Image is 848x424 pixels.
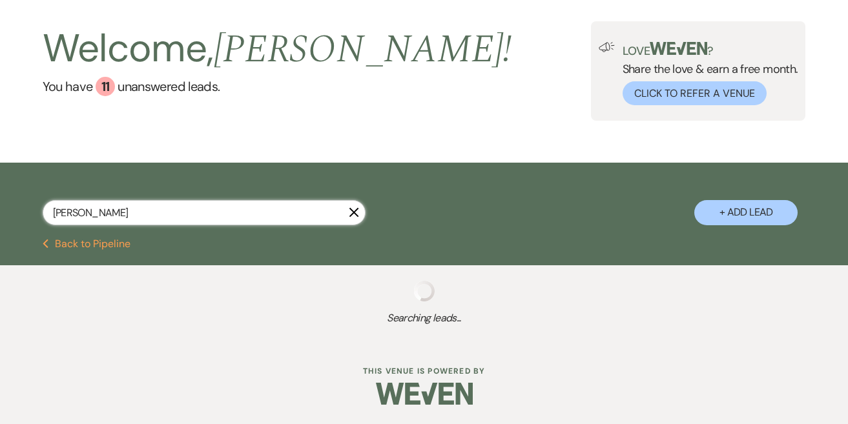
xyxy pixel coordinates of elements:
div: 11 [96,77,115,96]
input: Search by name, event date, email address or phone number [43,200,366,225]
button: + Add Lead [694,200,798,225]
div: Share the love & earn a free month. [615,42,798,105]
button: Back to Pipeline [43,239,131,249]
p: Love ? [623,42,798,57]
span: [PERSON_NAME] ! [214,20,512,79]
img: loading spinner [414,281,435,301]
button: Click to Refer a Venue [623,81,767,105]
h2: Welcome, [43,21,512,77]
img: weven-logo-green.svg [650,42,707,55]
img: Weven Logo [376,371,473,416]
span: Searching leads... [43,310,806,326]
a: You have 11 unanswered leads. [43,77,512,96]
img: loud-speaker-illustration.svg [599,42,615,52]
